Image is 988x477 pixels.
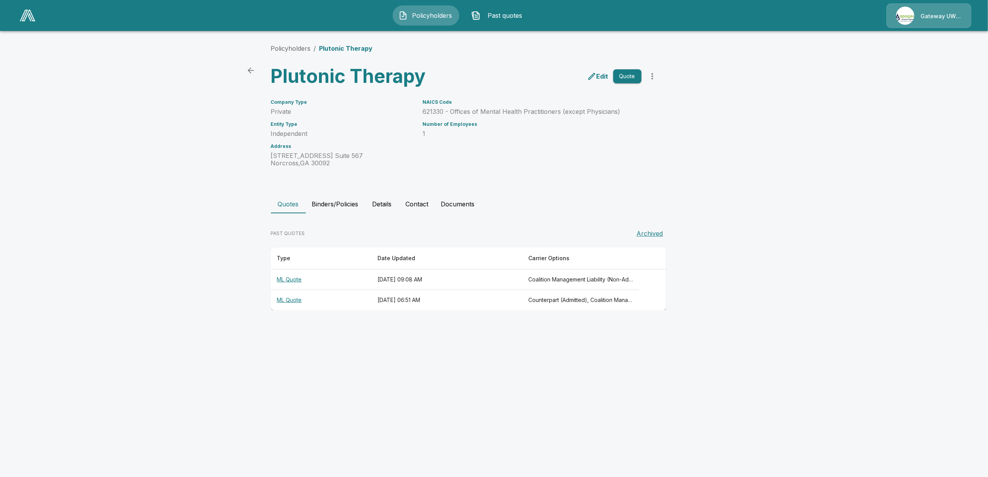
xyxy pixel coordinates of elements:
p: 621330 - Offices of Mental Health Practitioners (except Physicians) [423,108,641,115]
button: Policyholders IconPolicyholders [393,5,459,26]
h6: Number of Employees [423,122,641,127]
button: Binders/Policies [306,195,365,213]
h6: Company Type [271,100,414,105]
h6: Address [271,144,414,149]
button: Archived [634,226,666,241]
p: Edit [597,72,609,81]
button: more [645,69,660,84]
span: Past quotes [484,11,526,20]
img: AA Logo [20,10,35,21]
h3: Plutonic Therapy [271,65,462,87]
th: [DATE] 09:08 AM [371,269,522,290]
a: Policyholders [271,45,311,52]
p: Private [271,108,414,115]
th: Coalition Management Liability (Non-Admitted), Coalition Management Liability (Admitted), Cowbell... [522,269,640,290]
span: Policyholders [411,11,453,20]
div: policyholder tabs [271,195,717,213]
th: Date Updated [371,247,522,269]
th: ML Quote [271,290,371,311]
button: Past quotes IconPast quotes [466,5,532,26]
p: 1 [423,130,641,137]
h6: NAICS Code [423,100,641,105]
p: Plutonic Therapy [319,44,373,53]
th: ML Quote [271,269,371,290]
table: responsive table [271,247,666,310]
img: Policyholders Icon [398,11,408,20]
p: Independent [271,130,414,137]
a: back [243,63,259,78]
p: [STREET_ADDRESS] Suite 567 Norcross , GA 30092 [271,152,414,167]
th: Type [271,247,371,269]
li: / [314,44,316,53]
button: Documents [435,195,481,213]
button: Quote [613,69,641,84]
th: [DATE] 06:51 AM [371,290,522,311]
a: edit [586,70,610,82]
th: Counterpart (Admitted), Coalition Management Liability (Non-Admitted), Coalition Management Liabi... [522,290,640,311]
button: Details [365,195,400,213]
h6: Entity Type [271,122,414,127]
nav: breadcrumb [271,44,373,53]
button: Contact [400,195,435,213]
th: Carrier Options [522,247,640,269]
button: Quotes [271,195,306,213]
p: PAST QUOTES [271,230,305,237]
img: Past quotes Icon [471,11,481,20]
